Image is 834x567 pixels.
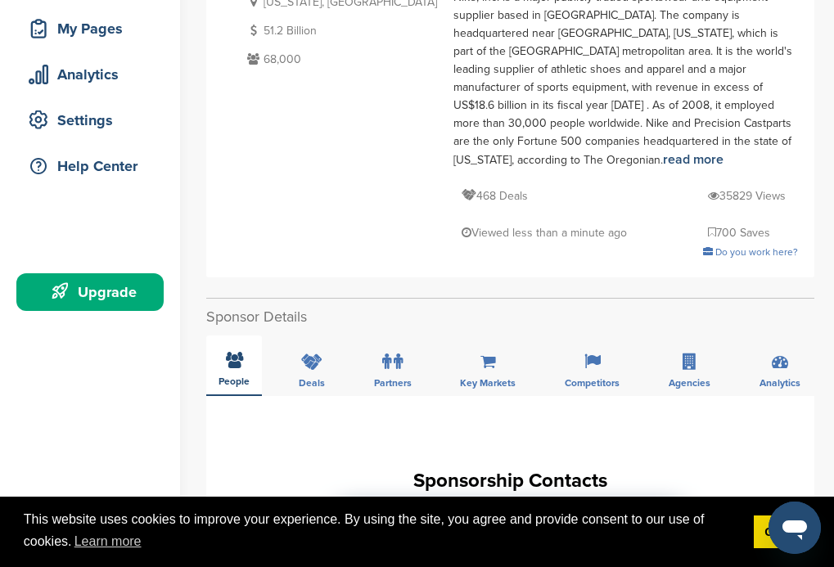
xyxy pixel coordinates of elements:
p: Viewed less than a minute ago [462,223,627,243]
span: Do you work here? [715,246,798,258]
iframe: Button to launch messaging window [769,502,821,554]
span: Analytics [760,378,800,388]
p: 35829 Views [708,186,786,206]
a: Upgrade [16,273,164,311]
p: 468 Deals [462,186,528,206]
a: Settings [16,101,164,139]
div: Help Center [25,151,164,181]
span: Deals [299,378,325,388]
span: Key Markets [460,378,516,388]
div: Settings [25,106,164,135]
a: read more [663,151,724,168]
span: People [219,376,250,386]
a: My Pages [16,10,164,47]
a: learn more about cookies [72,529,144,554]
p: 68,000 [243,49,437,70]
a: dismiss cookie message [754,515,810,548]
a: Do you work here? [703,246,798,258]
span: Agencies [669,378,710,388]
p: 51.2 Billion [243,20,437,41]
div: My Pages [25,14,164,43]
a: Help Center [16,147,164,185]
span: This website uses cookies to improve your experience. By using the site, you agree and provide co... [24,510,741,554]
span: Partners [374,378,412,388]
div: Analytics [25,60,164,89]
h2: Sponsor Details [206,306,814,328]
div: Upgrade [25,277,164,307]
a: Analytics [16,56,164,93]
p: 700 Saves [708,223,770,243]
span: Competitors [565,378,620,388]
